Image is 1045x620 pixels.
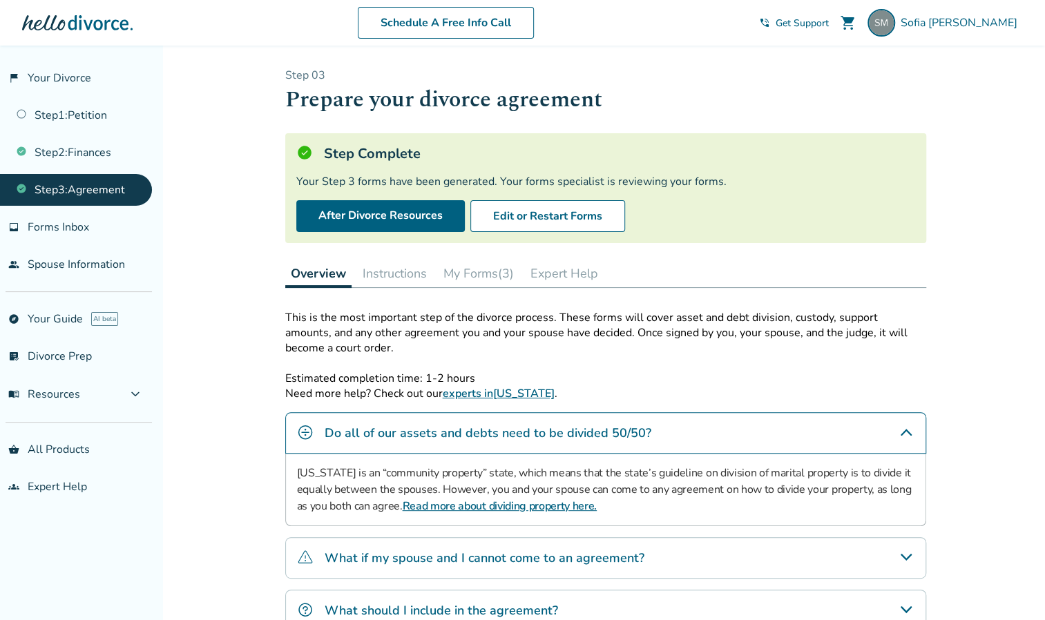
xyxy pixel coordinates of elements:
a: Schedule A Free Info Call [358,7,534,39]
iframe: Chat Widget [976,554,1045,620]
a: After Divorce Resources [296,200,465,232]
img: sofia.smith1166@gmail.com [867,9,895,37]
span: AI beta [91,312,118,326]
button: My Forms(3) [438,260,519,287]
span: menu_book [8,389,19,400]
p: Step 0 3 [285,68,926,83]
span: phone_in_talk [759,17,770,28]
span: expand_more [127,386,144,403]
p: [US_STATE] is an “community property” state, which means that the state’s guideline on division o... [297,465,914,514]
div: What if my spouse and I cannot come to an agreement? [285,537,926,579]
span: inbox [8,222,19,233]
div: Your Step 3 forms have been generated. Your forms specialist is reviewing your forms. [296,174,915,189]
span: explore [8,313,19,324]
span: Forms Inbox [28,220,89,235]
span: people [8,259,19,270]
h4: What if my spouse and I cannot come to an agreement? [325,549,644,567]
span: flag_2 [8,72,19,84]
p: Need more help? Check out our . [285,386,926,401]
h1: Prepare your divorce agreement [285,83,926,117]
button: Overview [285,260,352,288]
span: list_alt_check [8,351,19,362]
img: Do all of our assets and debts need to be divided 50/50? [297,424,314,440]
span: groups [8,481,19,492]
span: shopping_cart [840,14,856,31]
a: Read more about dividing property here. [402,498,597,514]
span: Sofia [PERSON_NAME] [901,15,1023,30]
button: Instructions [357,260,432,287]
a: experts in[US_STATE] [443,386,555,401]
a: phone_in_talkGet Support [759,17,829,30]
button: Expert Help [525,260,604,287]
p: This is the most important step of the divorce process. These forms will cover asset and debt div... [285,310,926,356]
h4: Do all of our assets and debts need to be divided 50/50? [325,424,651,442]
span: Resources [8,387,80,402]
img: What should I include in the agreement? [297,601,314,618]
h5: Step Complete [324,144,421,163]
img: What if my spouse and I cannot come to an agreement? [297,549,314,565]
span: shopping_basket [8,444,19,455]
button: Edit or Restart Forms [470,200,625,232]
h4: What should I include in the agreement? [325,601,558,619]
span: Get Support [776,17,829,30]
p: Estimated completion time: 1-2 hours [285,356,926,386]
div: Do all of our assets and debts need to be divided 50/50? [285,412,926,454]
